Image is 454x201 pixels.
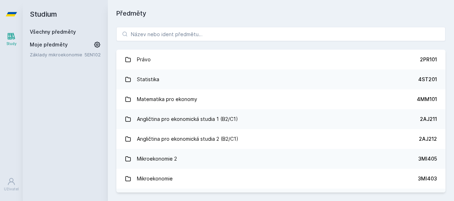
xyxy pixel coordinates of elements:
div: 2AJ212 [419,135,437,143]
a: Angličtina pro ekonomická studia 1 (B2/C1) 2AJ211 [116,109,445,129]
a: 5EN102 [84,52,101,57]
a: Uživatel [1,174,21,195]
a: Matematika pro ekonomy 4MM101 [116,89,445,109]
div: Mikroekonomie 2 [137,152,177,166]
div: 2PR101 [420,56,437,63]
a: Statistika 4ST201 [116,69,445,89]
div: Právo [137,52,151,67]
div: Mikroekonomie [137,172,173,186]
a: Study [1,28,21,50]
div: 3MI403 [418,175,437,182]
div: Matematika pro ekonomy [137,92,197,106]
a: Všechny předměty [30,29,76,35]
a: Angličtina pro ekonomická studia 2 (B2/C1) 2AJ212 [116,129,445,149]
div: Study [6,41,17,46]
a: Základy mikroekonomie [30,51,84,58]
div: Angličtina pro ekonomická studia 2 (B2/C1) [137,132,238,146]
div: 3MI405 [418,155,437,162]
div: 4MM101 [417,96,437,103]
a: Mikroekonomie 2 3MI405 [116,149,445,169]
div: Uživatel [4,186,19,192]
a: Mikroekonomie 3MI403 [116,169,445,189]
a: Právo 2PR101 [116,50,445,69]
div: 4ST201 [418,76,437,83]
div: Statistika [137,72,159,86]
div: 2AJ211 [420,116,437,123]
span: Moje předměty [30,41,68,48]
div: Angličtina pro ekonomická studia 1 (B2/C1) [137,112,238,126]
h1: Předměty [116,9,445,18]
input: Název nebo ident předmětu… [116,27,445,41]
